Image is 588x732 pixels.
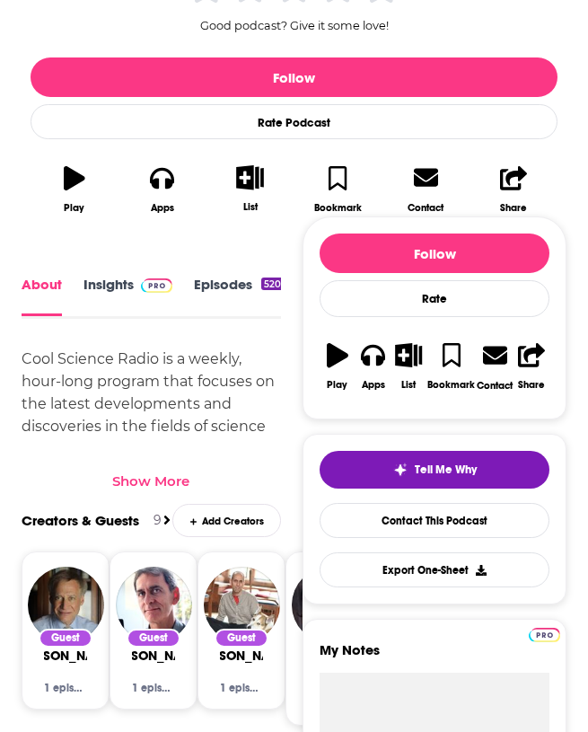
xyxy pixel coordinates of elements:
img: Arik Kershenbaum [204,567,280,643]
a: Contact [382,154,470,225]
div: Rate Podcast [31,104,557,139]
img: Mark Honigsbaum [116,567,192,643]
div: 1 episode [220,682,263,694]
span: Tell Me Why [415,463,477,477]
a: InsightsPodchaser Pro [83,277,172,316]
img: Dr. Ina Park [292,567,368,643]
div: 520 [261,278,284,290]
button: Export One-Sheet [320,552,549,587]
span: [PERSON_NAME] [191,648,293,664]
div: Apps [362,379,385,391]
a: Contact This Podcast [320,503,549,538]
button: Play [320,331,355,402]
button: Bookmark [294,154,382,225]
img: tell me why sparkle [393,463,408,477]
div: List [243,201,258,213]
button: Share [513,331,549,402]
button: Follow [31,57,557,97]
a: About [22,277,62,316]
a: View All [163,512,171,529]
img: Podchaser Pro [141,278,172,293]
div: List [401,379,416,391]
a: Episodes520 [194,277,284,316]
div: Guest [39,629,92,648]
div: Share [518,379,545,391]
a: Arik Kershenbaum [191,648,293,664]
div: 1 episode [132,682,175,694]
button: Play [31,154,118,225]
div: Share [500,202,527,214]
img: Podchaser Pro [529,628,560,642]
button: Apps [118,154,206,225]
button: Follow [320,234,549,273]
img: Jeffrey Kluger [28,567,104,643]
button: Apps [355,331,391,402]
div: Add Creators [172,504,281,537]
button: Share [470,154,557,225]
div: Bookmark [314,202,362,214]
a: Jeffrey Kluger [15,648,117,664]
a: Pro website [529,625,560,642]
div: Contact [477,379,513,392]
span: [PERSON_NAME] [103,648,205,664]
button: List [206,154,294,224]
div: Play [64,202,84,214]
button: List [391,331,427,401]
div: 9 [154,512,162,528]
div: Guest [215,629,268,648]
div: Contact [408,201,443,214]
div: Play [327,379,347,391]
div: Apps [151,202,174,214]
div: Guest [127,629,180,648]
div: Cool Science Radio is a weekly, hour-long program that focuses on the latest developments and dis... [22,348,281,572]
button: Bookmark [426,331,476,402]
label: My Notes [320,641,549,673]
div: Bookmark [427,379,475,391]
a: Contact [476,331,513,402]
div: 1 episode [44,682,87,694]
div: Rate [320,280,549,317]
a: Creators & Guests [22,512,139,529]
span: [PERSON_NAME] [15,648,117,664]
button: tell me why sparkleTell Me Why [320,451,549,489]
span: Good podcast? Give it some love! [200,19,389,32]
a: Mark Honigsbaum [103,648,205,664]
